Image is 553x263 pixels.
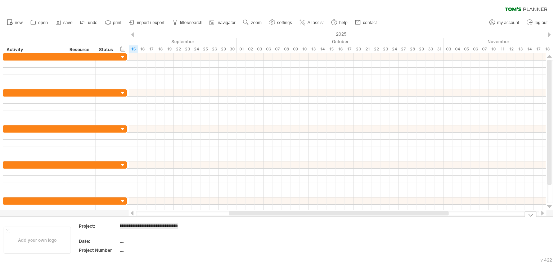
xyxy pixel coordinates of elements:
[390,45,399,53] div: Friday, 24 October 2025
[363,20,377,25] span: contact
[183,45,192,53] div: Tuesday, 23 September 2025
[219,45,228,53] div: Monday, 29 September 2025
[471,45,480,53] div: Thursday, 6 November 2025
[78,18,100,27] a: undo
[525,211,536,217] div: hide legend
[79,223,118,229] div: Project:
[237,45,246,53] div: Wednesday, 1 October 2025
[339,20,347,25] span: help
[435,45,444,53] div: Friday, 31 October 2025
[487,18,521,27] a: my account
[79,247,118,253] div: Project Number
[535,20,548,25] span: log out
[353,18,379,27] a: contact
[28,18,50,27] a: open
[4,227,71,254] div: Add your own logo
[241,18,264,27] a: zoom
[525,45,534,53] div: Friday, 14 November 2025
[174,45,183,53] div: Monday, 22 September 2025
[273,45,282,53] div: Tuesday, 7 October 2025
[138,45,147,53] div: Tuesday, 16 September 2025
[129,45,138,53] div: Monday, 15 September 2025
[156,45,165,53] div: Thursday, 18 September 2025
[137,20,165,25] span: import / export
[372,45,381,53] div: Wednesday, 22 October 2025
[264,45,273,53] div: Monday, 6 October 2025
[120,238,180,244] div: ....
[15,20,23,25] span: new
[88,20,98,25] span: undo
[354,45,363,53] div: Monday, 20 October 2025
[525,18,550,27] a: log out
[120,247,180,253] div: ....
[540,257,552,263] div: v 422
[246,45,255,53] div: Thursday, 2 October 2025
[147,45,156,53] div: Wednesday, 17 September 2025
[336,45,345,53] div: Thursday, 16 October 2025
[363,45,372,53] div: Tuesday, 21 October 2025
[381,45,390,53] div: Thursday, 23 October 2025
[318,45,327,53] div: Tuesday, 14 October 2025
[462,45,471,53] div: Wednesday, 5 November 2025
[489,45,498,53] div: Monday, 10 November 2025
[267,18,294,27] a: settings
[255,45,264,53] div: Friday, 3 October 2025
[480,45,489,53] div: Friday, 7 November 2025
[170,18,204,27] a: filter/search
[345,45,354,53] div: Friday, 17 October 2025
[201,45,210,53] div: Thursday, 25 September 2025
[69,46,91,53] div: Resource
[5,18,25,27] a: new
[329,18,350,27] a: help
[113,20,121,25] span: print
[498,45,507,53] div: Tuesday, 11 November 2025
[300,45,309,53] div: Friday, 10 October 2025
[309,45,318,53] div: Monday, 13 October 2025
[399,45,408,53] div: Monday, 27 October 2025
[251,20,261,25] span: zoom
[426,45,435,53] div: Thursday, 30 October 2025
[63,20,72,25] span: save
[282,45,291,53] div: Wednesday, 8 October 2025
[208,18,238,27] a: navigator
[327,45,336,53] div: Wednesday, 15 October 2025
[277,20,292,25] span: settings
[497,20,519,25] span: my account
[6,46,62,53] div: Activity
[79,238,118,244] div: Date:
[38,20,48,25] span: open
[507,45,516,53] div: Wednesday, 12 November 2025
[103,18,123,27] a: print
[192,45,201,53] div: Wednesday, 24 September 2025
[444,45,453,53] div: Monday, 3 November 2025
[228,45,237,53] div: Tuesday, 30 September 2025
[408,45,417,53] div: Tuesday, 28 October 2025
[127,18,167,27] a: import / export
[210,45,219,53] div: Friday, 26 September 2025
[54,18,75,27] a: save
[165,45,174,53] div: Friday, 19 September 2025
[99,46,115,53] div: Status
[534,45,543,53] div: Monday, 17 November 2025
[453,45,462,53] div: Tuesday, 4 November 2025
[516,45,525,53] div: Thursday, 13 November 2025
[180,20,202,25] span: filter/search
[298,18,326,27] a: AI assist
[218,20,235,25] span: navigator
[291,45,300,53] div: Thursday, 9 October 2025
[39,38,237,45] div: September 2025
[237,38,444,45] div: October 2025
[307,20,324,25] span: AI assist
[543,45,552,53] div: Tuesday, 18 November 2025
[417,45,426,53] div: Wednesday, 29 October 2025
